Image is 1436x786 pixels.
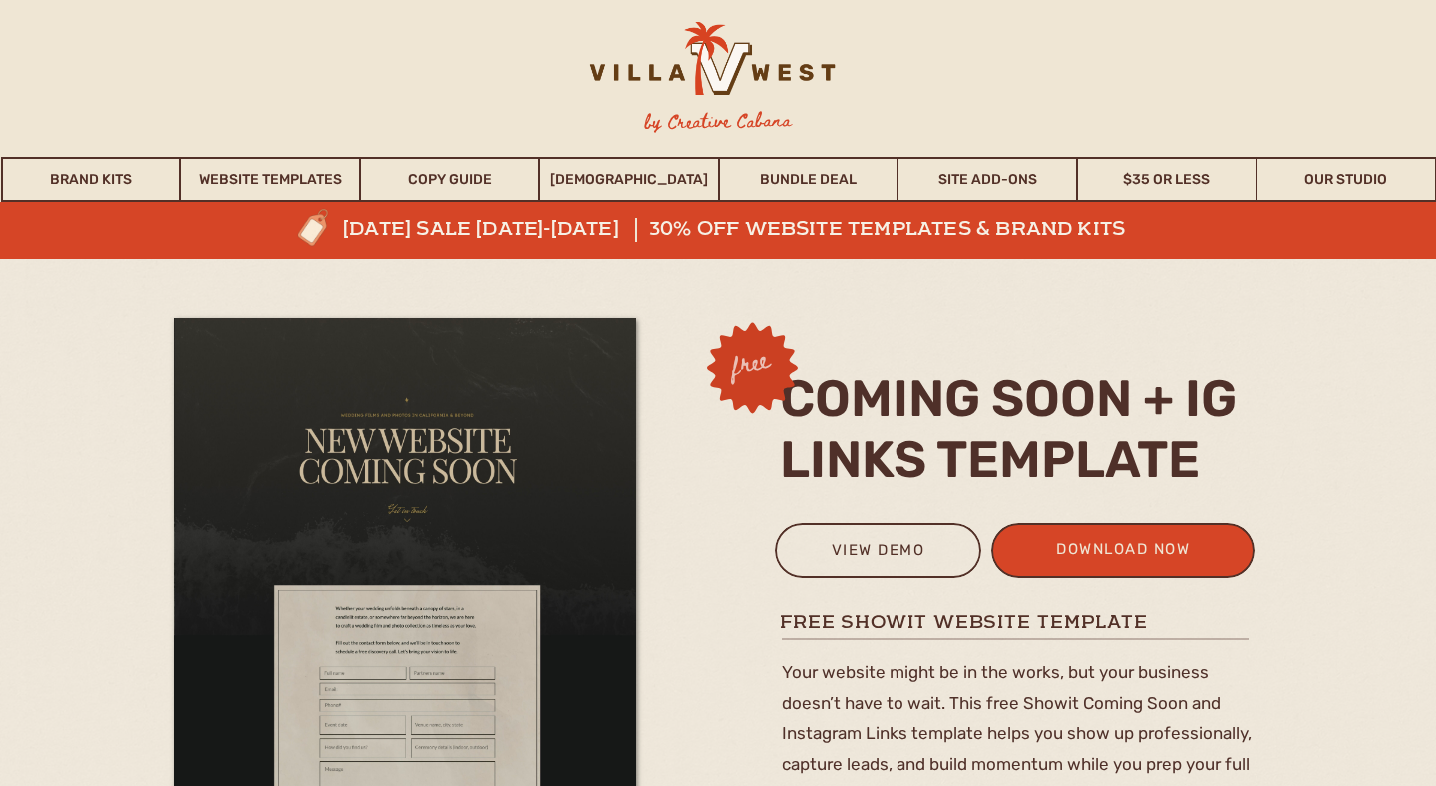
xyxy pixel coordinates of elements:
[1078,157,1256,202] a: $35 or Less
[181,157,359,202] a: Website Templates
[361,157,538,202] a: Copy Guide
[628,107,809,137] h3: by Creative Cabana
[1025,536,1221,569] a: download now
[3,157,180,202] a: Brand Kits
[788,537,968,570] a: view demo
[720,157,897,202] a: Bundle Deal
[649,218,1144,242] a: 30% off website templates & brand kits
[540,157,718,202] a: [DEMOGRAPHIC_DATA]
[707,340,795,393] h3: free
[343,218,684,242] a: [DATE] sale [DATE]-[DATE]
[780,609,1255,634] h1: free showit website template
[898,157,1076,202] a: Site Add-Ons
[1257,157,1435,202] a: Our Studio
[780,368,1261,488] h2: coming soon + ig links template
